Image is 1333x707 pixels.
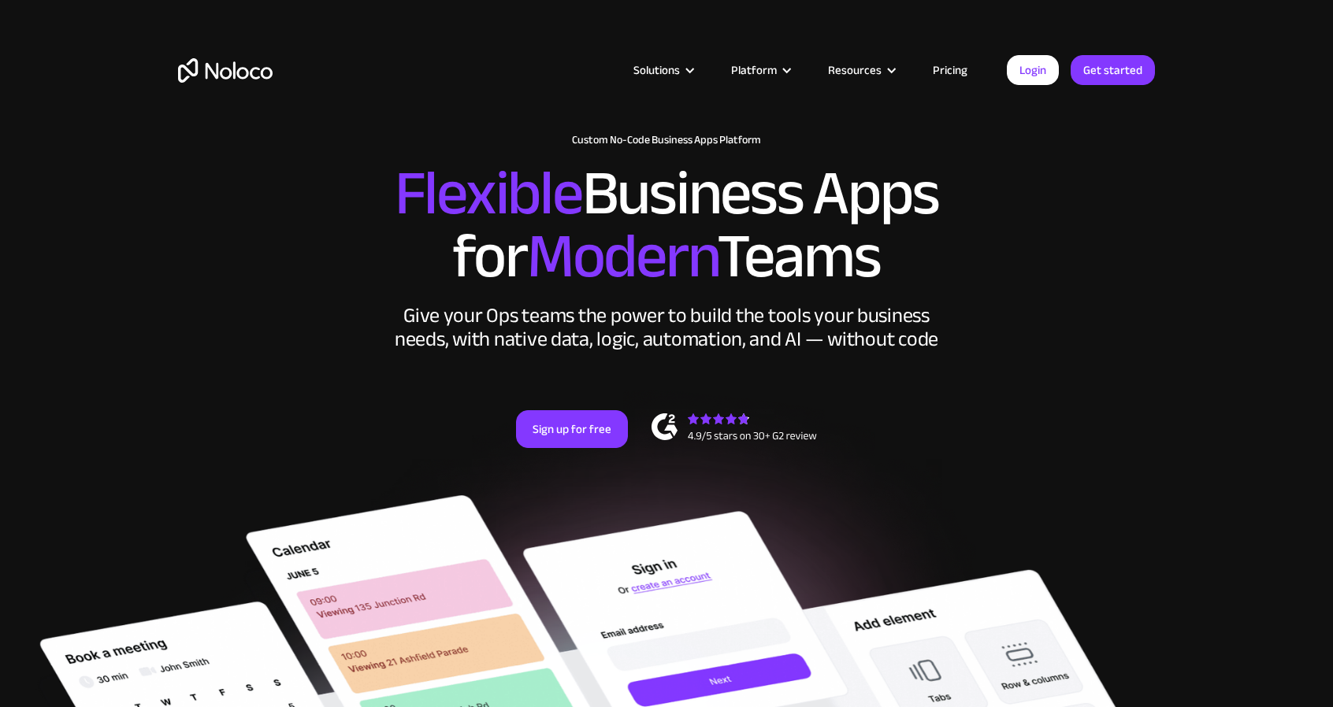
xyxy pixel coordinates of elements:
[395,135,582,252] span: Flexible
[731,60,777,80] div: Platform
[516,410,628,448] a: Sign up for free
[391,304,942,351] div: Give your Ops teams the power to build the tools your business needs, with native data, logic, au...
[1071,55,1155,85] a: Get started
[913,60,987,80] a: Pricing
[711,60,808,80] div: Platform
[527,198,717,315] span: Modern
[614,60,711,80] div: Solutions
[1007,55,1059,85] a: Login
[808,60,913,80] div: Resources
[178,162,1155,288] h2: Business Apps for Teams
[178,58,273,83] a: home
[633,60,680,80] div: Solutions
[828,60,882,80] div: Resources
